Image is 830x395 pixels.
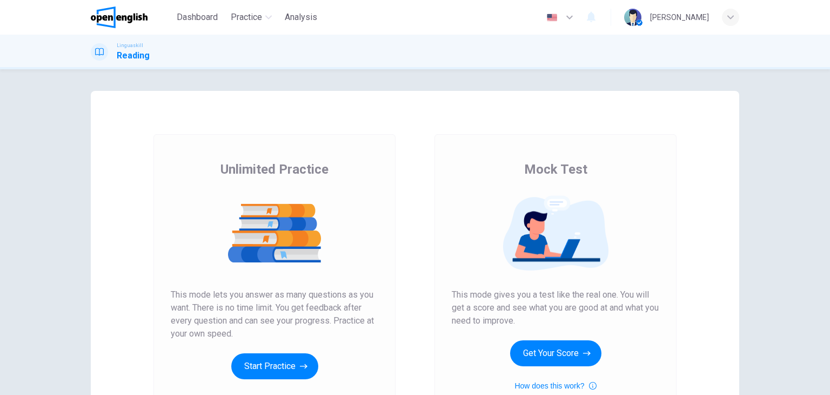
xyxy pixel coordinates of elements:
[172,8,222,27] button: Dashboard
[91,6,172,28] a: OpenEnglish logo
[177,11,218,24] span: Dashboard
[91,6,148,28] img: OpenEnglish logo
[220,161,329,178] span: Unlimited Practice
[226,8,276,27] button: Practice
[510,340,601,366] button: Get Your Score
[280,8,322,27] button: Analysis
[650,11,709,24] div: [PERSON_NAME]
[452,288,659,327] span: This mode gives you a test like the real one. You will get a score and see what you are good at a...
[231,353,318,379] button: Start Practice
[117,49,150,62] h1: Reading
[545,14,559,22] img: en
[117,42,143,49] span: Linguaskill
[524,161,587,178] span: Mock Test
[171,288,378,340] span: This mode lets you answer as many questions as you want. There is no time limit. You get feedback...
[231,11,262,24] span: Practice
[624,9,641,26] img: Profile picture
[285,11,317,24] span: Analysis
[514,379,596,392] button: How does this work?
